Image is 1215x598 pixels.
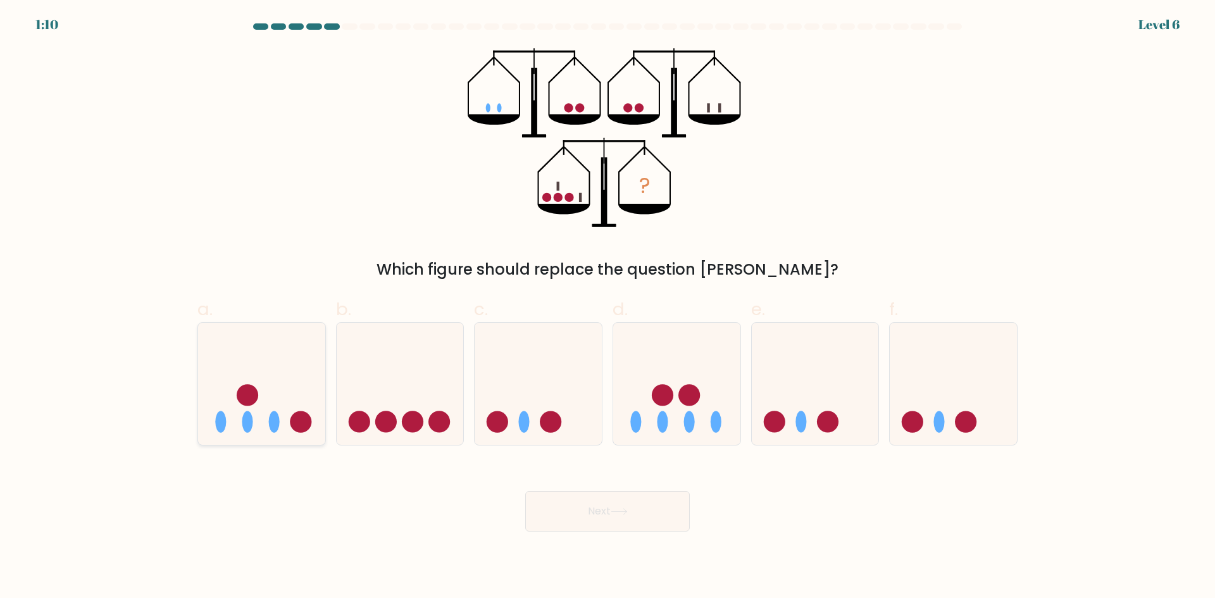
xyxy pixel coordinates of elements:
[197,297,213,321] span: a.
[1138,15,1180,34] div: Level 6
[336,297,351,321] span: b.
[889,297,898,321] span: f.
[205,258,1010,281] div: Which figure should replace the question [PERSON_NAME]?
[35,15,58,34] div: 1:10
[525,491,690,532] button: Next
[639,171,651,201] tspan: ?
[613,297,628,321] span: d.
[474,297,488,321] span: c.
[751,297,765,321] span: e.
